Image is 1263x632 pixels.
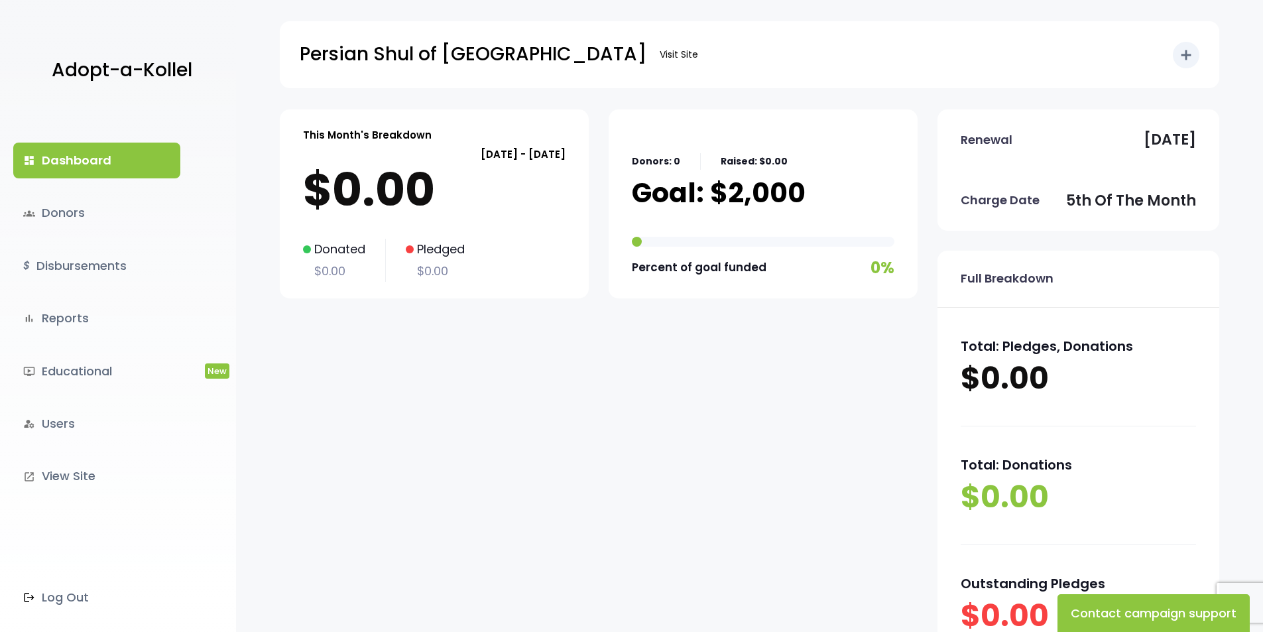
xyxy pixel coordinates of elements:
p: Donated [303,239,365,260]
i: launch [23,471,35,483]
a: Adopt-a-Kollel [45,38,192,103]
a: launchView Site [13,458,180,494]
a: $Disbursements [13,248,180,284]
a: groupsDonors [13,195,180,231]
button: Contact campaign support [1057,594,1250,632]
p: Pledged [406,239,465,260]
p: Raised: $0.00 [721,153,788,170]
a: ondemand_videoEducationalNew [13,353,180,389]
p: Full Breakdown [961,268,1053,289]
p: This Month's Breakdown [303,126,432,144]
a: Visit Site [653,42,705,68]
p: $0.00 [406,261,465,282]
p: $0.00 [961,477,1196,518]
p: Goal: $2,000 [632,176,806,210]
p: Total: Pledges, Donations [961,334,1196,358]
span: groups [23,208,35,220]
p: Charge Date [961,190,1040,211]
p: $0.00 [961,358,1196,399]
p: Percent of goal funded [632,257,766,278]
p: Renewal [961,129,1012,151]
i: add [1178,47,1194,63]
p: Outstanding Pledges [961,572,1196,596]
i: bar_chart [23,312,35,324]
a: manage_accountsUsers [13,406,180,442]
i: $ [23,257,30,276]
i: dashboard [23,155,35,166]
i: manage_accounts [23,418,35,430]
p: [DATE] - [DATE] [303,145,566,163]
p: $0.00 [303,261,365,282]
i: ondemand_video [23,365,35,377]
p: [DATE] [1144,127,1196,153]
p: Total: Donations [961,453,1196,477]
p: Persian Shul of [GEOGRAPHIC_DATA] [300,38,646,71]
p: $0.00 [303,163,566,216]
a: bar_chartReports [13,300,180,336]
p: Adopt-a-Kollel [52,54,192,87]
p: 0% [871,253,894,282]
span: New [205,363,229,379]
p: Donors: 0 [632,153,680,170]
p: 5th of the month [1066,188,1196,214]
a: Log Out [13,580,180,615]
a: dashboardDashboard [13,143,180,178]
button: add [1173,42,1199,68]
